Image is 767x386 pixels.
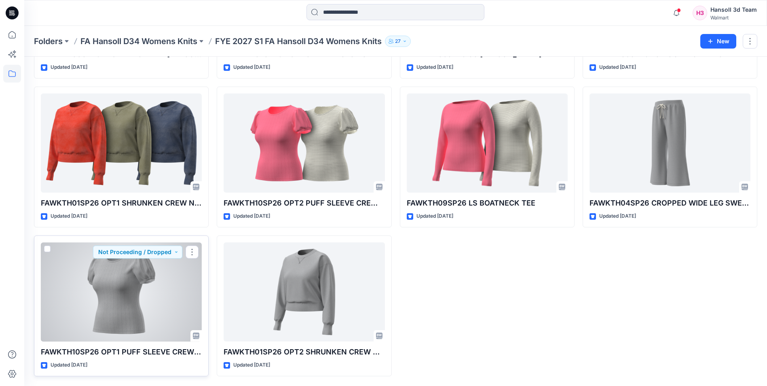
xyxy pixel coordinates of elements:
p: FAWKTH01SP26 OPT2 SHRUNKEN CREW NK SWEATSHIRT [224,346,385,358]
p: 27 [395,37,401,46]
a: Folders [34,36,63,47]
p: FAWKTH09SP26 LS BOATNECK TEE [407,197,568,209]
p: Updated [DATE] [51,361,87,369]
p: Updated [DATE] [416,63,453,72]
p: FAWKTH04SP26 CROPPED WIDE LEG SWEATPANT [590,197,750,209]
div: Hansoll 3d Team [710,5,757,15]
p: Updated [DATE] [233,212,270,221]
p: Updated [DATE] [233,63,270,72]
p: FYE 2027 S1 FA Hansoll D34 Womens Knits [215,36,382,47]
a: FA Hansoll D34 Womens Knits [80,36,197,47]
p: Updated [DATE] [599,212,636,221]
a: FAWKTH01SP26 OPT1 SHRUNKEN CREW NK SWEATSHIRT [41,93,202,193]
a: FAWKTH09SP26 LS BOATNECK TEE [407,93,568,193]
p: FAWKTH10SP26 OPT1 PUFF SLEEVE CREW TOP [41,346,202,358]
p: FAWKTH10SP26 OPT2 PUFF SLEEVE CREW TOP [224,197,385,209]
button: 27 [385,36,411,47]
div: Walmart [710,15,757,21]
p: Updated [DATE] [233,361,270,369]
p: FAWKTH01SP26 OPT1 SHRUNKEN CREW NK SWEATSHIRT [41,197,202,209]
p: Updated [DATE] [416,212,453,221]
p: Updated [DATE] [51,212,87,221]
p: Updated [DATE] [51,63,87,72]
div: H3 [693,6,707,20]
a: FAWKTH01SP26 OPT2 SHRUNKEN CREW NK SWEATSHIRT [224,242,385,341]
p: Updated [DATE] [599,63,636,72]
a: FAWKTH10SP26 OPT1 PUFF SLEEVE CREW TOP [41,242,202,341]
a: FAWKTH10SP26 OPT2 PUFF SLEEVE CREW TOP [224,93,385,193]
button: New [700,34,736,49]
a: FAWKTH04SP26 CROPPED WIDE LEG SWEATPANT [590,93,750,193]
